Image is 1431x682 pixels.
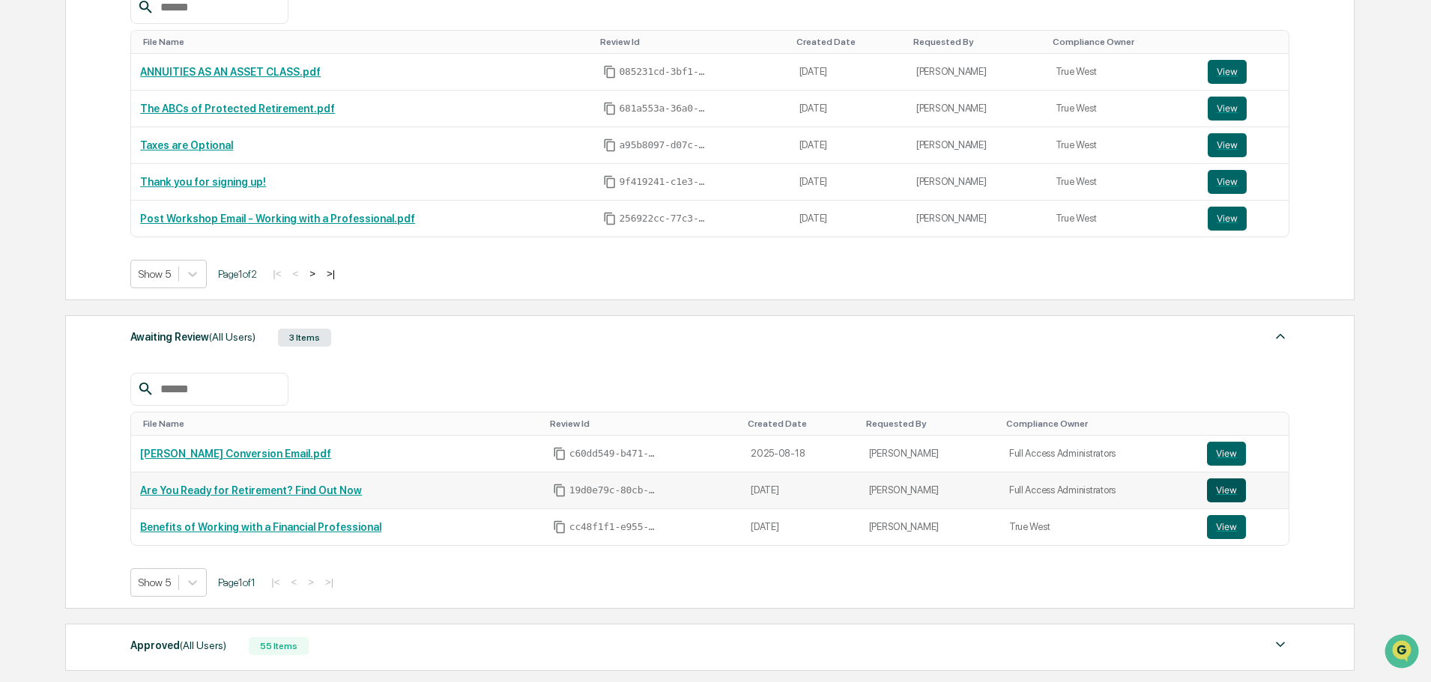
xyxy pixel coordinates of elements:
[9,183,103,210] a: 🖐️Preclearance
[9,211,100,238] a: 🔎Data Lookup
[553,447,566,460] span: Copy Id
[30,217,94,232] span: Data Lookup
[1208,133,1280,157] a: View
[796,37,901,47] div: Toggle SortBy
[742,509,860,545] td: [DATE]
[553,484,566,497] span: Copy Id
[286,576,301,588] button: <
[149,254,181,265] span: Pylon
[267,576,284,588] button: |<
[742,472,860,509] td: [DATE]
[1047,164,1199,201] td: True West
[288,267,303,280] button: <
[305,267,320,280] button: >
[1211,37,1283,47] div: Toggle SortBy
[1208,207,1247,231] button: View
[1208,97,1280,121] a: View
[860,472,1000,509] td: [PERSON_NAME]
[553,520,566,534] span: Copy Id
[249,637,309,655] div: 55 Items
[550,418,736,429] div: Toggle SortBy
[907,127,1047,164] td: [PERSON_NAME]
[620,176,710,188] span: 9f419241-c1e3-49c2-997d-d46bd0652bc5
[321,576,338,588] button: >|
[1208,170,1280,194] a: View
[860,436,1000,472] td: [PERSON_NAME]
[790,127,907,164] td: [DATE]
[1047,91,1199,127] td: True West
[124,189,186,204] span: Attestations
[15,31,273,55] p: How can we help?
[1207,515,1280,539] a: View
[603,175,617,189] span: Copy Id
[140,213,415,225] a: Post Workshop Email - Working with a Professional.pdf
[140,66,321,78] a: ANNUITIES AS AN ASSET CLASS.pdf
[218,576,255,588] span: Page 1 of 1
[620,66,710,78] span: 085231cd-3bf1-49cd-8edf-8e5c63198b44
[1207,515,1246,539] button: View
[1271,636,1289,654] img: caret
[1208,207,1280,231] a: View
[143,418,538,429] div: Toggle SortBy
[255,119,273,137] button: Start new chat
[143,37,587,47] div: Toggle SortBy
[1053,37,1193,47] div: Toggle SortBy
[1047,201,1199,237] td: True West
[1210,418,1283,429] div: Toggle SortBy
[1207,478,1246,502] button: View
[748,418,854,429] div: Toggle SortBy
[140,448,331,460] a: [PERSON_NAME] Conversion Email.pdf
[103,183,192,210] a: 🗄️Attestations
[140,521,381,533] a: Benefits of Working with a Financial Professional
[209,331,255,343] span: (All Users)
[130,636,226,655] div: Approved
[1047,54,1199,91] td: True West
[1000,472,1199,509] td: Full Access Administrators
[1208,133,1247,157] button: View
[1000,436,1199,472] td: Full Access Administrators
[1208,97,1247,121] button: View
[140,176,266,188] a: Thank you for signing up!
[569,521,659,533] span: cc48f1f1-e955-4d97-a88e-47c6a179c046
[1208,170,1247,194] button: View
[1207,478,1280,502] a: View
[322,267,339,280] button: >|
[620,213,710,225] span: 256922cc-77c3-4945-a205-11fcfdbfd03b
[907,54,1047,91] td: [PERSON_NAME]
[790,164,907,201] td: [DATE]
[1047,127,1199,164] td: True West
[620,139,710,151] span: a95b8097-d07c-4bbc-8bc9-c6666d58090a
[30,189,97,204] span: Preclearance
[790,54,907,91] td: [DATE]
[907,91,1047,127] td: [PERSON_NAME]
[140,139,233,151] a: Taxes are Optional
[603,65,617,79] span: Copy Id
[15,219,27,231] div: 🔎
[268,267,285,280] button: |<
[603,212,617,225] span: Copy Id
[913,37,1041,47] div: Toggle SortBy
[569,484,659,496] span: 19d0e79c-80cb-4e6e-b4b7-4a6d7cc9a275
[790,201,907,237] td: [DATE]
[1207,442,1246,466] button: View
[603,138,617,152] span: Copy Id
[106,253,181,265] a: Powered byPylon
[180,639,226,651] span: (All Users)
[15,115,42,141] img: 1746055101610-c473b297-6a78-478c-a979-82029cc54cd1
[109,190,121,202] div: 🗄️
[278,329,331,347] div: 3 Items
[1208,60,1247,84] button: View
[15,190,27,202] div: 🖐️
[51,115,246,130] div: Start new chat
[600,37,784,47] div: Toggle SortBy
[140,103,335,115] a: The ABCs of Protected Retirement.pdf
[1000,509,1199,545] td: True West
[907,201,1047,237] td: [PERSON_NAME]
[218,268,257,280] span: Page 1 of 2
[790,91,907,127] td: [DATE]
[303,576,318,588] button: >
[620,103,710,115] span: 681a553a-36a0-440c-bc71-c511afe4472e
[130,327,255,347] div: Awaiting Review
